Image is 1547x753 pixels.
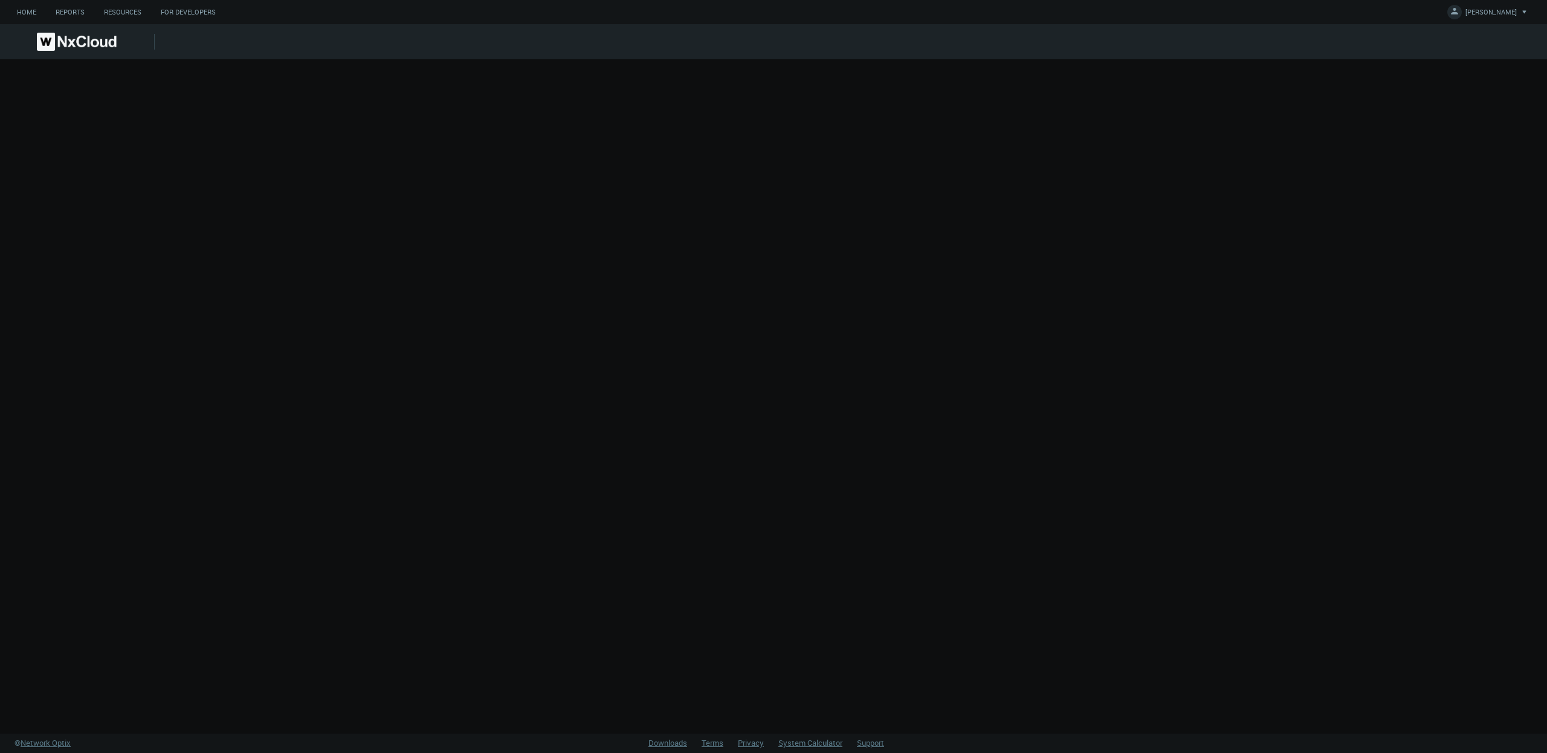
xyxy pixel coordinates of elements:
[738,737,764,748] a: Privacy
[702,737,723,748] a: Terms
[648,737,687,748] a: Downloads
[1465,7,1517,21] span: [PERSON_NAME]
[94,5,151,20] a: Resources
[21,737,71,748] span: Network Optix
[7,5,46,20] a: Home
[37,33,117,51] img: Nx Cloud logo
[857,737,884,748] a: Support
[778,737,842,748] a: System Calculator
[15,737,71,749] a: ©Network Optix
[46,5,94,20] a: Reports
[151,5,225,20] a: For Developers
